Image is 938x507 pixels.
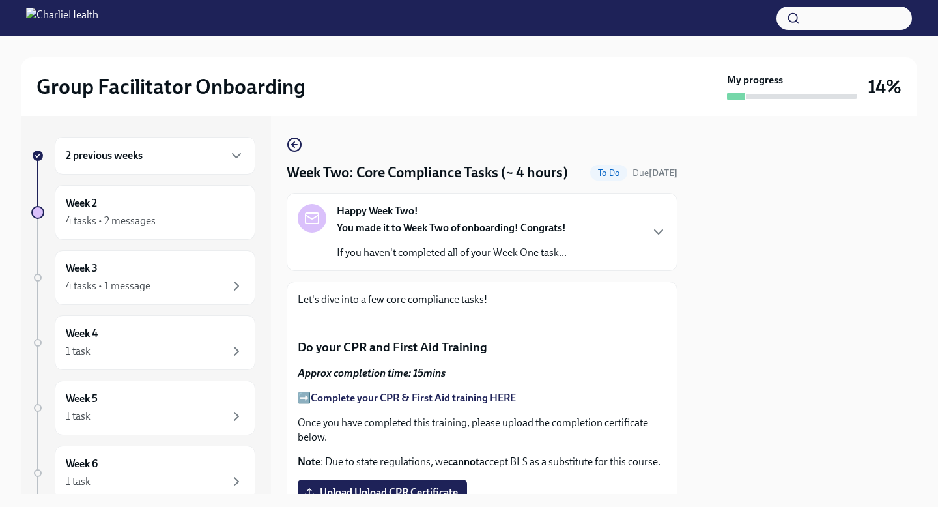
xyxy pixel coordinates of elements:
[298,367,446,379] strong: Approx completion time: 15mins
[66,457,98,471] h6: Week 6
[590,168,627,178] span: To Do
[649,167,677,179] strong: [DATE]
[66,392,98,406] h6: Week 5
[66,214,156,228] div: 4 tasks • 2 messages
[632,167,677,179] span: Due
[307,486,458,499] span: Upload Upload CPR Certificate
[55,137,255,175] div: 2 previous weeks
[26,8,98,29] img: CharlieHealth
[298,416,666,444] p: Once you have completed this training, please upload the completion certificate below.
[337,204,418,218] strong: Happy Week Two!
[66,261,98,276] h6: Week 3
[66,344,91,358] div: 1 task
[632,167,677,179] span: September 22nd, 2025 09:00
[66,326,98,341] h6: Week 4
[337,222,566,234] strong: You made it to Week Two of onboarding! Congrats!
[298,456,320,468] strong: Note
[31,446,255,500] a: Week 61 task
[31,250,255,305] a: Week 34 tasks • 1 message
[448,456,479,468] strong: cannot
[337,246,567,260] p: If you haven't completed all of your Week One task...
[298,455,666,469] p: : Due to state regulations, we accept BLS as a substitute for this course.
[287,163,568,182] h4: Week Two: Core Compliance Tasks (~ 4 hours)
[66,196,97,210] h6: Week 2
[298,293,666,307] p: Let's dive into a few core compliance tasks!
[868,75,902,98] h3: 14%
[31,185,255,240] a: Week 24 tasks • 2 messages
[31,381,255,435] a: Week 51 task
[727,73,783,87] strong: My progress
[31,315,255,370] a: Week 41 task
[66,409,91,424] div: 1 task
[66,474,91,489] div: 1 task
[298,480,467,506] label: Upload Upload CPR Certificate
[298,391,666,405] p: ➡️
[66,149,143,163] h6: 2 previous weeks
[66,279,150,293] div: 4 tasks • 1 message
[311,392,516,404] a: Complete your CPR & First Aid training HERE
[36,74,306,100] h2: Group Facilitator Onboarding
[298,339,666,356] p: Do your CPR and First Aid Training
